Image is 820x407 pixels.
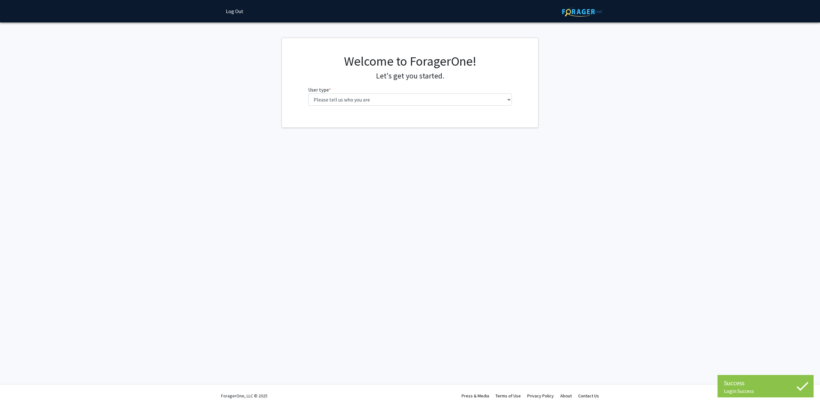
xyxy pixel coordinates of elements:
[462,393,489,399] a: Press & Media
[308,53,512,69] h1: Welcome to ForagerOne!
[724,378,807,388] div: Success
[308,86,331,94] label: User type
[308,71,512,81] h4: Let's get you started.
[562,7,602,17] img: ForagerOne Logo
[724,388,807,394] div: Login Success
[527,393,554,399] a: Privacy Policy
[578,393,599,399] a: Contact Us
[560,393,572,399] a: About
[496,393,521,399] a: Terms of Use
[221,385,267,407] div: ForagerOne, LLC © 2025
